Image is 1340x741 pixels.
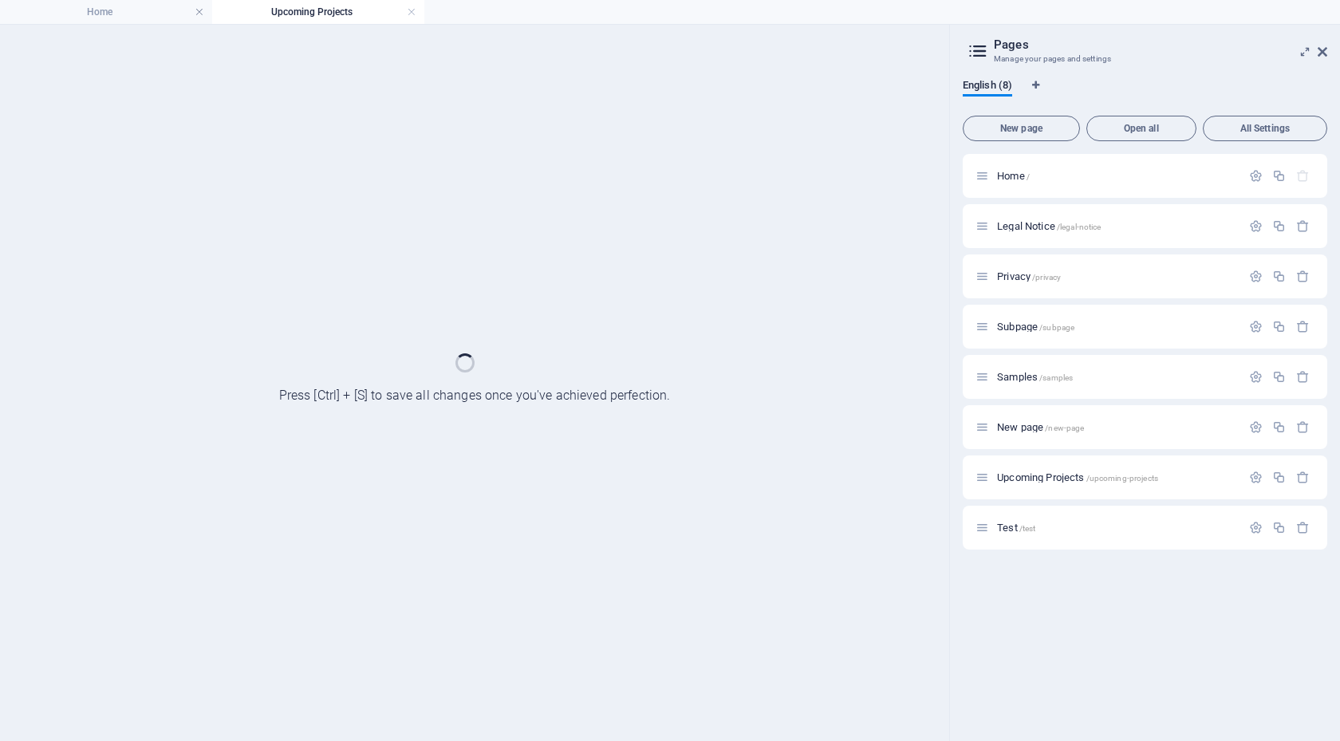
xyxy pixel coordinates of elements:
[992,522,1241,533] div: Test/test
[992,221,1241,231] div: Legal Notice/legal-notice
[1249,320,1263,333] div: Settings
[1039,373,1073,382] span: /samples
[970,124,1073,133] span: New page
[1086,116,1196,141] button: Open all
[992,271,1241,282] div: Privacy/privacy
[997,371,1073,383] span: Click to open page
[1249,420,1263,434] div: Settings
[1272,420,1286,434] div: Duplicate
[1272,169,1286,183] div: Duplicate
[963,79,1327,109] div: Language Tabs
[992,472,1241,483] div: Upcoming Projects/upcoming-projects
[1296,370,1310,384] div: Remove
[1027,172,1030,181] span: /
[1272,320,1286,333] div: Duplicate
[1203,116,1327,141] button: All Settings
[1296,169,1310,183] div: The startpage cannot be deleted
[1272,219,1286,233] div: Duplicate
[1039,323,1074,332] span: /subpage
[1272,471,1286,484] div: Duplicate
[1296,270,1310,283] div: Remove
[1032,273,1061,282] span: /privacy
[1249,521,1263,534] div: Settings
[1094,124,1189,133] span: Open all
[1057,223,1102,231] span: /legal-notice
[1272,270,1286,283] div: Duplicate
[997,170,1030,182] span: Click to open page
[994,37,1327,52] h2: Pages
[1210,124,1320,133] span: All Settings
[997,471,1158,483] span: Click to open page
[992,321,1241,332] div: Subpage/subpage
[212,3,424,21] h4: Upcoming Projects
[963,76,1012,98] span: English (8)
[1019,524,1036,533] span: /test
[997,421,1084,433] span: Click to open page
[997,270,1061,282] span: Click to open page
[1296,471,1310,484] div: Remove
[992,422,1241,432] div: New page/new-page
[994,52,1295,66] h3: Manage your pages and settings
[1296,320,1310,333] div: Remove
[963,116,1080,141] button: New page
[1249,471,1263,484] div: Settings
[1296,420,1310,434] div: Remove
[997,522,1035,534] span: Click to open page
[1272,521,1286,534] div: Duplicate
[1296,219,1310,233] div: Remove
[992,372,1241,382] div: Samples/samples
[1249,169,1263,183] div: Settings
[1296,521,1310,534] div: Remove
[992,171,1241,181] div: Home/
[1272,370,1286,384] div: Duplicate
[1086,474,1159,483] span: /upcoming-projects
[1045,424,1084,432] span: /new-page
[1249,219,1263,233] div: Settings
[1249,370,1263,384] div: Settings
[1249,270,1263,283] div: Settings
[997,321,1074,333] span: Click to open page
[997,220,1101,232] span: Click to open page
